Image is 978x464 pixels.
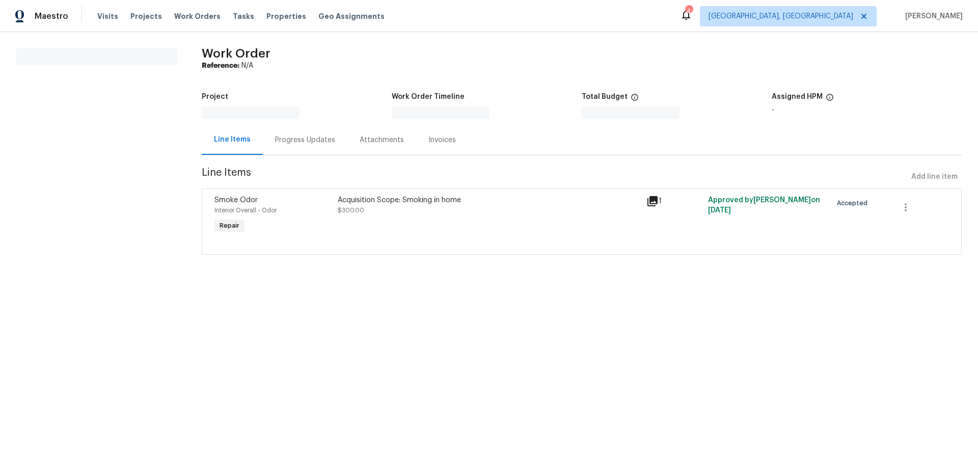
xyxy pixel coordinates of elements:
[709,11,853,21] span: [GEOGRAPHIC_DATA], [GEOGRAPHIC_DATA]
[266,11,306,21] span: Properties
[215,221,243,231] span: Repair
[130,11,162,21] span: Projects
[708,207,731,214] span: [DATE]
[318,11,385,21] span: Geo Assignments
[202,93,228,100] h5: Project
[708,197,820,214] span: Approved by [PERSON_NAME] on
[97,11,118,21] span: Visits
[685,6,692,16] div: 4
[35,11,68,21] span: Maestro
[837,198,872,208] span: Accepted
[174,11,221,21] span: Work Orders
[428,135,456,145] div: Invoices
[233,13,254,20] span: Tasks
[826,93,834,106] span: The hpm assigned to this work order.
[275,135,335,145] div: Progress Updates
[214,197,258,204] span: Smoke Odor
[646,195,702,207] div: 1
[338,207,364,213] span: $300.00
[202,62,239,69] b: Reference:
[360,135,404,145] div: Attachments
[901,11,963,21] span: [PERSON_NAME]
[772,106,962,114] div: -
[202,47,270,60] span: Work Order
[631,93,639,106] span: The total cost of line items that have been proposed by Opendoor. This sum includes line items th...
[392,93,465,100] h5: Work Order Timeline
[772,93,823,100] h5: Assigned HPM
[214,207,277,213] span: Interior Overall - Odor
[202,168,907,186] span: Line Items
[582,93,628,100] h5: Total Budget
[338,195,640,205] div: Acquisition Scope: Smoking in home
[214,134,251,145] div: Line Items
[202,61,962,71] div: N/A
